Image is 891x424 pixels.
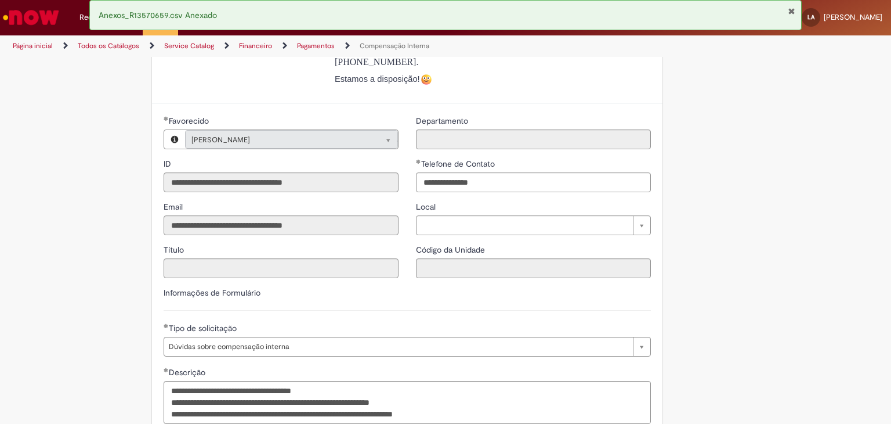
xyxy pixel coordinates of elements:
[191,131,368,149] span: [PERSON_NAME]
[335,36,634,67] span: Para solicitações como status de pagamento, data de pagamento ou comprovante de pagamento, entre ...
[164,368,169,372] span: Obrigatório Preenchido
[807,13,814,21] span: LA
[164,258,399,278] input: Título
[824,12,882,22] span: [PERSON_NAME]
[164,173,399,192] input: ID
[169,116,211,126] span: Necessários - Favorecido
[99,10,217,20] span: Anexos_R13570659.csv Anexado
[78,41,139,51] a: Todos os Catálogos
[297,41,335,51] a: Pagamentos
[164,116,169,121] span: Obrigatório Preenchido
[360,41,429,51] a: Compensação Interna
[416,244,487,256] label: Somente leitura - Código da Unidade
[416,202,438,212] span: Local
[421,74,432,85] img: Sorriso
[421,159,497,169] span: Telefone de Contato
[416,130,651,149] input: Departamento
[416,115,470,127] label: Somente leitura - Departamento
[79,12,120,23] span: Requisições
[164,158,173,170] label: Somente leitura - ID
[239,41,272,51] a: Financeiro
[416,258,651,278] input: Código da Unidade
[416,173,651,192] input: Telefone de Contato
[169,323,239,333] span: Tipo de solicitação
[416,116,470,126] span: Somente leitura - Departamento
[416,215,651,235] a: Limpar campo Local
[169,337,627,356] span: Dúvidas sobre compensação interna
[335,74,642,85] p: Estamos a disposição!
[1,6,61,29] img: ServiceNow
[13,41,53,51] a: Página inicial
[164,115,211,127] label: Somente leitura - Necessários - Favorecido
[416,159,421,164] span: Obrigatório Preenchido
[9,35,585,57] ul: Trilhas de página
[164,244,186,256] label: Somente leitura - Título
[164,41,214,51] a: Service Catalog
[164,201,185,213] label: Somente leitura - Email
[164,288,260,298] label: Informações de Formulário
[185,130,398,149] a: [PERSON_NAME]Limpar campo Favorecido
[164,130,185,149] button: Favorecido, Visualizar este registro Liliane Arantes
[788,6,795,16] button: Fechar Notificação
[164,215,399,235] input: Email
[169,367,208,378] span: Descrição
[164,381,651,424] textarea: Descrição
[164,324,169,328] span: Obrigatório Preenchido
